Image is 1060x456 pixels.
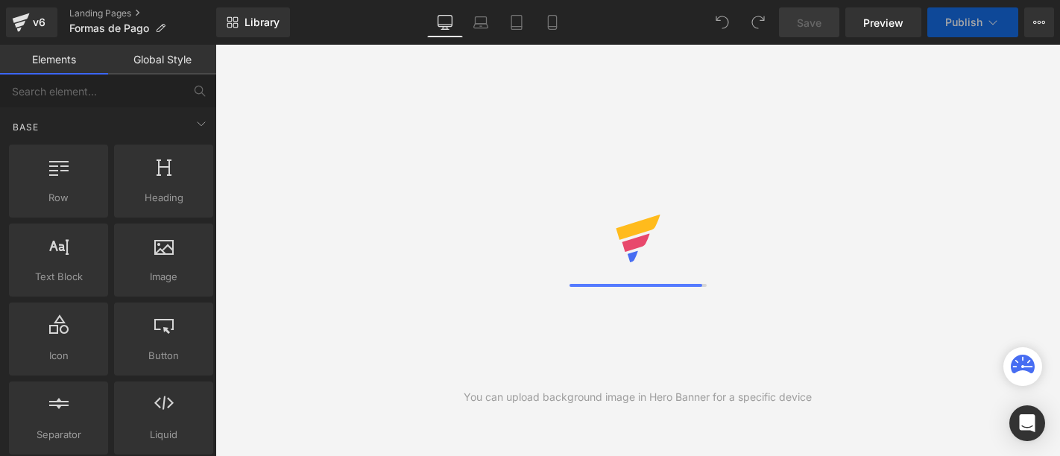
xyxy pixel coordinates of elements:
[69,22,149,34] span: Formas de Pago
[797,15,821,31] span: Save
[463,7,499,37] a: Laptop
[499,7,534,37] a: Tablet
[845,7,921,37] a: Preview
[119,269,209,285] span: Image
[119,190,209,206] span: Heading
[863,15,903,31] span: Preview
[534,7,570,37] a: Mobile
[743,7,773,37] button: Redo
[13,269,104,285] span: Text Block
[69,7,216,19] a: Landing Pages
[119,427,209,443] span: Liquid
[108,45,216,75] a: Global Style
[427,7,463,37] a: Desktop
[119,348,209,364] span: Button
[13,348,104,364] span: Icon
[1009,405,1045,441] div: Open Intercom Messenger
[945,16,982,28] span: Publish
[30,13,48,32] div: v6
[216,7,290,37] a: New Library
[245,16,280,29] span: Library
[1024,7,1054,37] button: More
[13,190,104,206] span: Row
[6,7,57,37] a: v6
[11,120,40,134] span: Base
[927,7,1018,37] button: Publish
[707,7,737,37] button: Undo
[13,427,104,443] span: Separator
[464,389,812,405] div: You can upload background image in Hero Banner for a specific device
